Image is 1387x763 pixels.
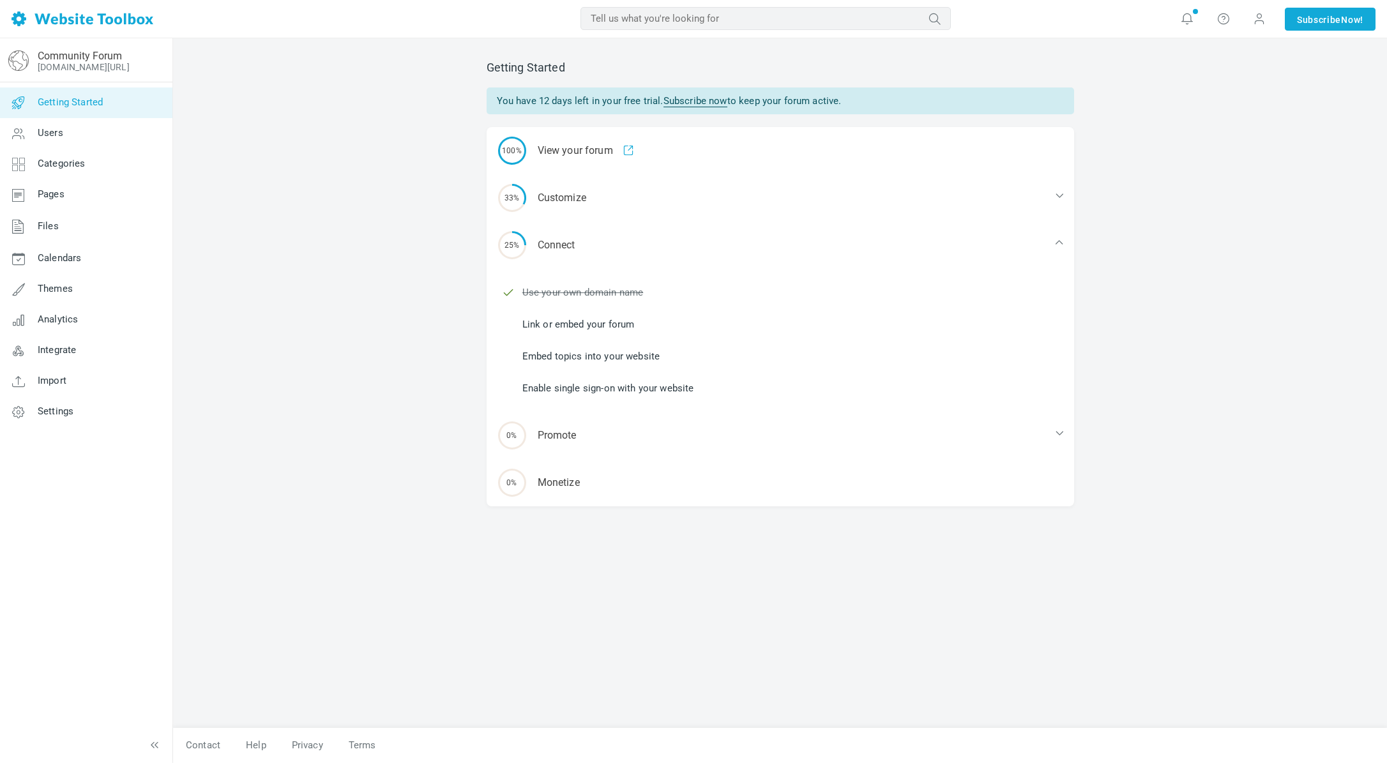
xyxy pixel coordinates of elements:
[487,459,1074,506] div: Monetize
[38,220,59,232] span: Files
[38,283,73,294] span: Themes
[487,459,1074,506] a: 0% Monetize
[38,96,103,108] span: Getting Started
[487,87,1074,114] div: You have 12 days left in your free trial. to keep your forum active.
[233,734,279,757] a: Help
[38,188,64,200] span: Pages
[38,127,63,139] span: Users
[498,184,526,212] span: 33%
[487,174,1074,222] div: Customize
[498,137,526,165] span: 100%
[522,317,635,331] a: Link or embed your forum
[38,50,122,62] a: Community Forum
[8,50,29,71] img: globe-icon.png
[487,222,1074,269] div: Connect
[336,734,389,757] a: Terms
[498,469,526,497] span: 0%
[487,127,1074,174] a: 100% View your forum
[38,405,73,417] span: Settings
[279,734,336,757] a: Privacy
[663,95,727,107] a: Subscribe now
[498,421,526,449] span: 0%
[38,252,81,264] span: Calendars
[522,381,694,395] a: Enable single sign-on with your website
[38,314,78,325] span: Analytics
[38,158,86,169] span: Categories
[487,127,1074,174] div: View your forum
[38,375,66,386] span: Import
[38,344,76,356] span: Integrate
[580,7,951,30] input: Tell us what you're looking for
[487,61,1074,75] h2: Getting Started
[522,285,644,299] a: Use your own domain name
[522,349,660,363] a: Embed topics into your website
[173,734,233,757] a: Contact
[1341,13,1363,27] span: Now!
[38,62,130,72] a: [DOMAIN_NAME][URL]
[498,231,526,259] span: 25%
[1285,8,1376,31] a: SubscribeNow!
[487,412,1074,459] div: Promote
